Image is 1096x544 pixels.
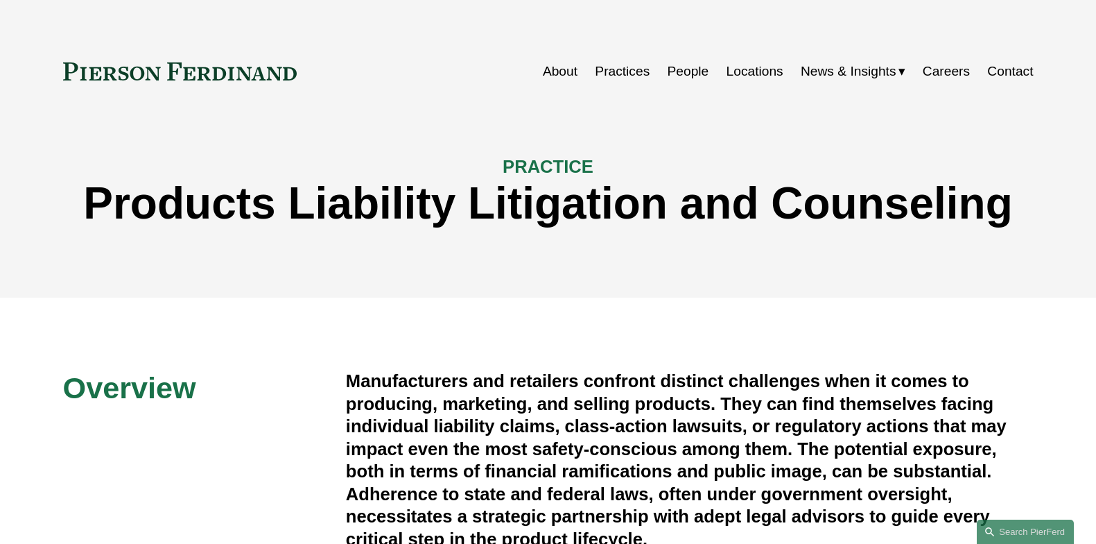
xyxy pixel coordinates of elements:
a: folder dropdown [801,58,905,85]
span: News & Insights [801,60,896,84]
span: Overview [63,371,196,405]
a: About [543,58,577,85]
a: Careers [923,58,970,85]
a: Locations [727,58,783,85]
span: PRACTICE [503,157,593,176]
a: Search this site [977,520,1074,544]
a: Practices [595,58,650,85]
h1: Products Liability Litigation and Counseling [63,178,1034,229]
a: Contact [987,58,1033,85]
a: People [668,58,709,85]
